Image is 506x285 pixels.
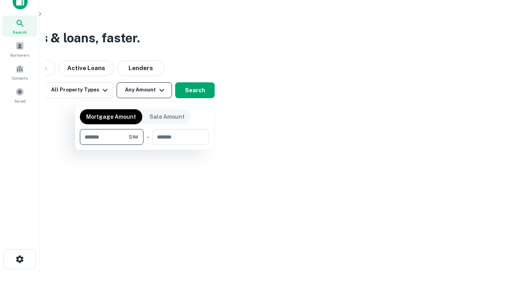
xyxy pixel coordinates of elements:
[129,133,138,141] span: $1M
[147,129,149,145] div: -
[466,222,506,260] iframe: Chat Widget
[86,112,136,121] p: Mortgage Amount
[149,112,185,121] p: Sale Amount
